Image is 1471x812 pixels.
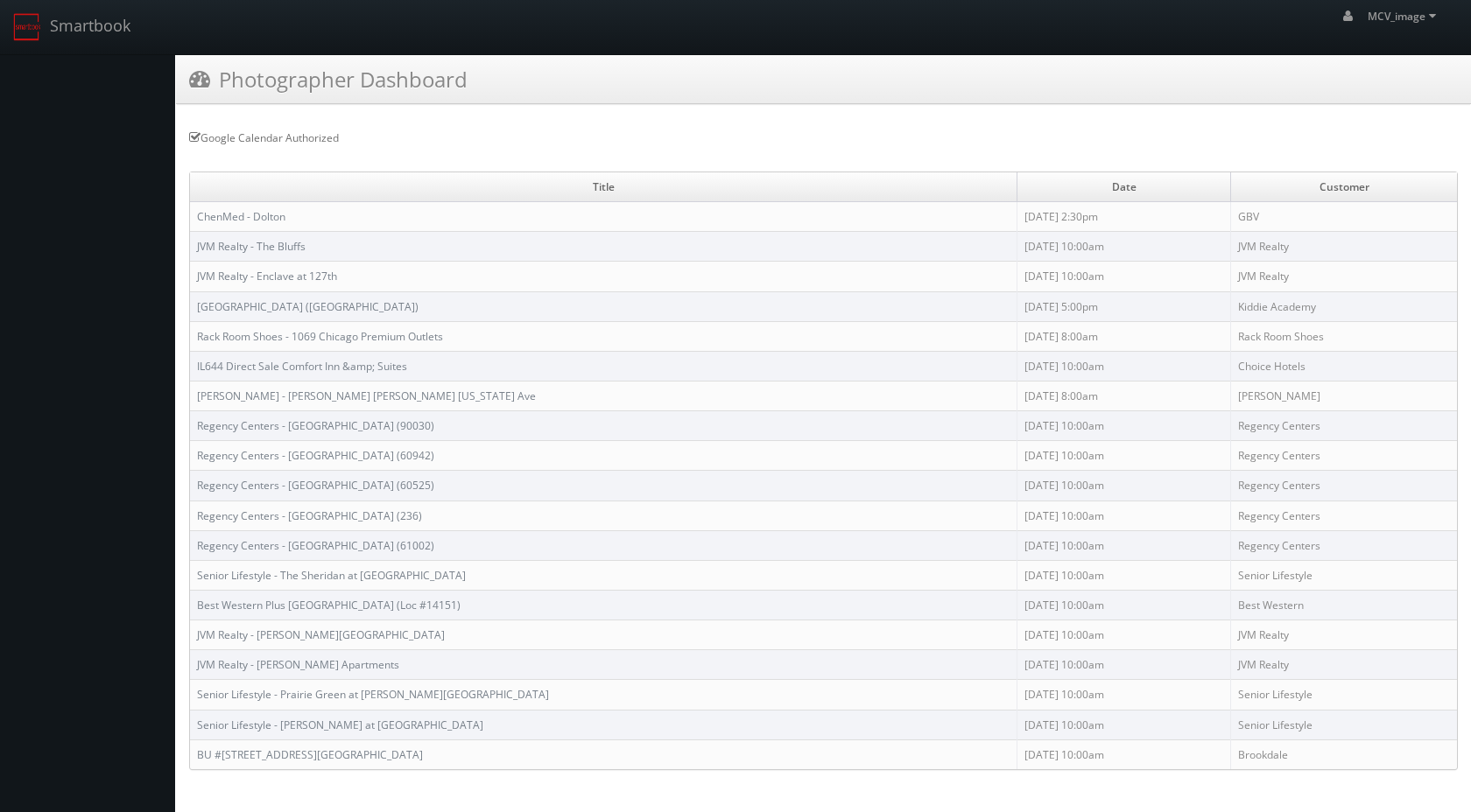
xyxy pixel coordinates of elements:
td: Brookdale [1231,739,1457,769]
td: [DATE] 5:00pm [1017,291,1231,321]
td: Regency Centers [1231,441,1457,471]
td: [DATE] 10:00am [1017,530,1231,560]
td: [DATE] 10:00am [1017,262,1231,291]
a: BU #[STREET_ADDRESS][GEOGRAPHIC_DATA] [197,747,423,762]
a: Regency Centers - [GEOGRAPHIC_DATA] (60525) [197,478,434,493]
a: Regency Centers - [GEOGRAPHIC_DATA] (61002) [197,538,434,553]
a: Best Western Plus [GEOGRAPHIC_DATA] (Loc #14151) [197,598,461,612]
h3: Photographer Dashboard [189,64,468,94]
td: JVM Realty [1231,232,1457,262]
a: JVM Realty - Enclave at 127th [197,269,337,283]
td: Best Western [1231,590,1457,619]
td: Regency Centers [1231,411,1457,441]
td: Senior Lifestyle [1231,560,1457,590]
a: Regency Centers - [GEOGRAPHIC_DATA] (90030) [197,418,434,433]
td: Kiddie Academy [1231,291,1457,321]
td: Rack Room Shoes [1231,321,1457,351]
td: [PERSON_NAME] [1231,381,1457,410]
td: [DATE] 10:00am [1017,351,1231,381]
a: JVM Realty - [PERSON_NAME] Apartments [197,657,399,672]
a: Senior Lifestyle - Prairie Green at [PERSON_NAME][GEOGRAPHIC_DATA] [197,687,549,702]
a: Senior Lifestyle - [PERSON_NAME] at [GEOGRAPHIC_DATA] [197,717,483,732]
td: [DATE] 10:00am [1017,411,1231,441]
td: [DATE] 10:00am [1017,739,1231,769]
a: ChenMed - Dolton [197,209,285,224]
td: [DATE] 10:00am [1017,620,1231,650]
a: Regency Centers - [GEOGRAPHIC_DATA] (236) [197,508,422,523]
td: JVM Realty [1231,650,1457,680]
a: [GEOGRAPHIC_DATA] ([GEOGRAPHIC_DATA]) [197,299,419,314]
td: GBV [1231,202,1457,232]
td: Date [1017,172,1231,202]
a: [PERSON_NAME] - [PERSON_NAME] [PERSON_NAME] [US_STATE] Ave [197,388,536,403]
td: [DATE] 10:00am [1017,232,1231,262]
a: IL644 Direct Sale Comfort Inn &amp; Suites [197,359,407,374]
a: JVM Realty - The Bluffs [197,239,306,254]
td: [DATE] 10:00am [1017,441,1231,471]
td: Senior Lifestyle [1231,710,1457,739]
td: Customer [1231,172,1457,202]
td: Regency Centers [1231,500,1457,530]
img: smartbook-logo.png [13,13,41,41]
a: JVM Realty - [PERSON_NAME][GEOGRAPHIC_DATA] [197,627,445,642]
td: JVM Realty [1231,620,1457,650]
a: Senior Lifestyle - The Sheridan at [GEOGRAPHIC_DATA] [197,568,466,583]
td: [DATE] 2:30pm [1017,202,1231,232]
td: [DATE] 10:00am [1017,560,1231,590]
td: Senior Lifestyle [1231,680,1457,710]
div: Google Calendar Authorized [189,130,1458,145]
td: [DATE] 10:00am [1017,500,1231,530]
td: Regency Centers [1231,530,1457,560]
a: Regency Centers - [GEOGRAPHIC_DATA] (60942) [197,448,434,463]
td: [DATE] 8:00am [1017,321,1231,351]
td: Title [190,172,1017,202]
td: Choice Hotels [1231,351,1457,381]
td: [DATE] 10:00am [1017,590,1231,619]
td: [DATE] 10:00am [1017,710,1231,739]
td: [DATE] 8:00am [1017,381,1231,410]
td: JVM Realty [1231,262,1457,291]
a: Rack Room Shoes - 1069 Chicago Premium Outlets [197,329,443,344]
td: [DATE] 10:00am [1017,680,1231,710]
td: [DATE] 10:00am [1017,650,1231,680]
span: MCV_image [1368,9,1441,24]
td: Regency Centers [1231,471,1457,500]
td: [DATE] 10:00am [1017,471,1231,500]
